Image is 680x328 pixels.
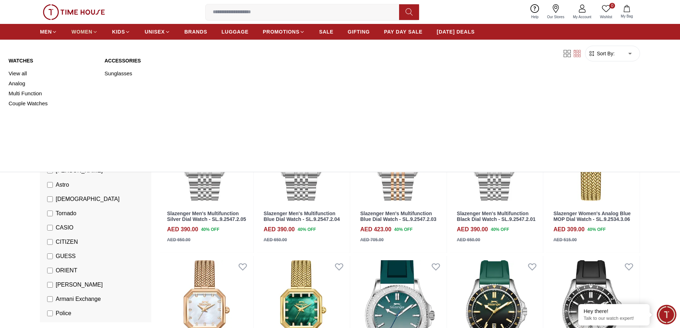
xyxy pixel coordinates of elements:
[47,253,53,259] input: GUESS
[200,116,242,157] img: Quantum
[437,25,475,38] a: [DATE] DEALS
[319,25,333,38] a: SALE
[56,223,74,232] span: CASIO
[596,3,616,21] a: 0Wishlist
[47,211,53,216] input: Tornado
[56,209,76,218] span: Tornado
[47,296,53,302] input: Armani Exchange
[222,25,249,38] a: LUGGAGE
[9,57,96,64] a: Watches
[185,28,207,35] span: BRANDS
[360,211,436,222] a: Slazenger Men's Multifunction Blue Dial Watch - SL.9.2547.2.03
[264,211,340,222] a: Slazenger Men's Multifunction Blue Dial Watch - SL.9.2547.2.04
[553,225,584,234] h4: AED 309.00
[298,226,316,233] span: 40 % OFF
[105,69,192,79] a: Sunglasses
[348,25,370,38] a: GIFTING
[360,237,383,243] div: AED 705.00
[56,266,77,275] span: ORIENT
[348,28,370,35] span: GIFTING
[47,196,53,202] input: [DEMOGRAPHIC_DATA]
[43,4,105,20] img: ...
[9,69,96,79] a: View all
[47,282,53,288] input: [PERSON_NAME]
[47,268,53,273] input: ORIENT
[56,195,120,203] span: [DEMOGRAPHIC_DATA]
[384,28,423,35] span: PAY DAY SALE
[40,25,57,38] a: MEN
[553,237,576,243] div: AED 515.00
[384,25,423,38] a: PAY DAY SALE
[570,14,594,20] span: My Account
[597,14,615,20] span: Wishlist
[457,225,488,234] h4: AED 390.00
[616,4,637,20] button: My Bag
[112,28,125,35] span: KIDS
[167,237,190,243] div: AED 650.00
[491,226,509,233] span: 40 % OFF
[342,69,383,110] img: Tornado
[588,50,615,57] button: Sort By:
[47,311,53,316] input: Police
[618,14,636,19] span: My Bag
[56,181,69,189] span: Astro
[40,28,52,35] span: MEN
[360,225,391,234] h4: AED 423.00
[9,89,96,99] a: Multi Function
[47,239,53,245] input: CITIZEN
[47,182,53,188] input: Astro
[657,305,676,324] div: Chat Widget
[47,225,53,231] input: CASIO
[56,309,71,318] span: Police
[201,226,219,233] span: 40 % OFF
[9,99,96,109] a: Couple Watches
[528,14,542,20] span: Help
[588,226,606,233] span: 40 % OFF
[437,28,475,35] span: [DATE] DEALS
[527,3,543,21] a: Help
[200,69,242,110] img: Ecstacy
[264,237,287,243] div: AED 650.00
[584,316,644,322] p: Talk to our watch expert!
[319,28,333,35] span: SALE
[56,252,76,261] span: GUESS
[167,211,246,222] a: Slazenger Men's Multifunction Silver Dial Watch - SL.9.2547.2.05
[295,69,336,110] img: Kenneth Scott
[105,57,192,64] a: Accessories
[56,238,78,246] span: CITIZEN
[595,50,615,57] span: Sort By:
[9,79,96,89] a: Analog
[145,25,170,38] a: UNISEX
[71,25,98,38] a: WOMEN
[543,3,569,21] a: Our Stores
[457,211,535,222] a: Slazenger Men's Multifunction Black Dial Watch - SL.9.2547.2.01
[71,28,92,35] span: WOMEN
[553,211,630,222] a: Slazenger Women's Analog Blue MOP Dial Watch - SL.9.2534.3.06
[457,237,480,243] div: AED 650.00
[222,28,249,35] span: LUGGAGE
[609,3,615,9] span: 0
[56,281,103,289] span: [PERSON_NAME]
[167,225,198,234] h4: AED 390.00
[145,28,165,35] span: UNISEX
[112,25,130,38] a: KIDS
[263,25,305,38] a: PROMOTIONS
[263,28,299,35] span: PROMOTIONS
[248,69,289,110] img: Lee Cooper
[264,225,295,234] h4: AED 390.00
[185,25,207,38] a: BRANDS
[394,226,412,233] span: 40 % OFF
[584,308,644,315] div: Hey there!
[56,295,101,303] span: Armani Exchange
[544,14,567,20] span: Our Stores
